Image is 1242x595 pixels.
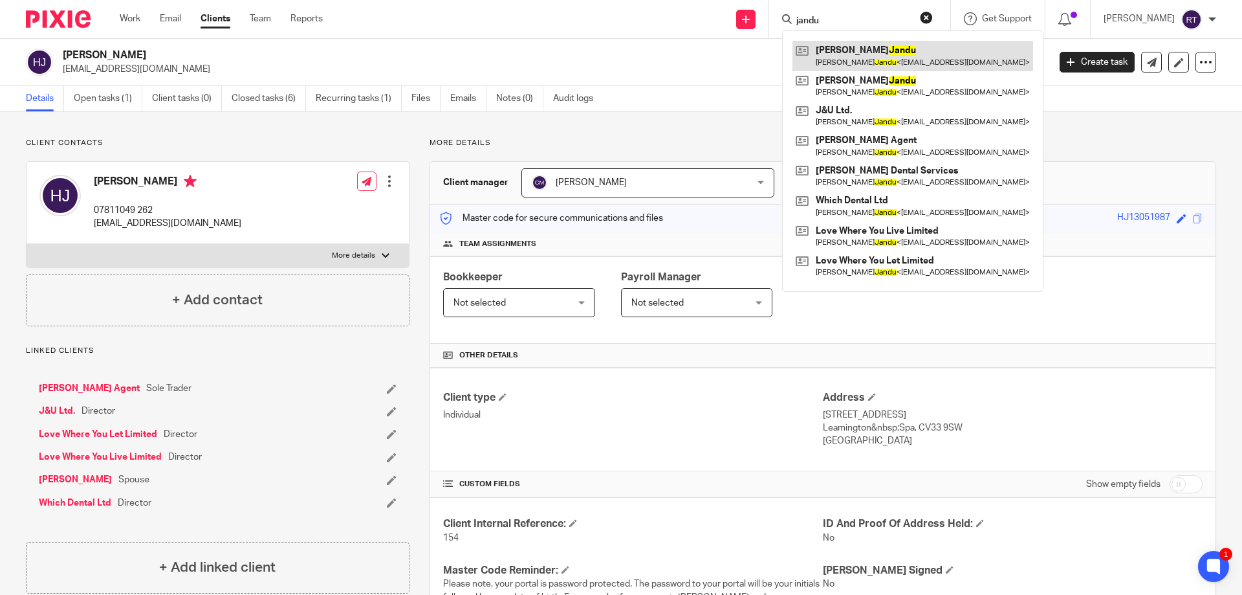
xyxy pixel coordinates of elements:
[823,517,1203,531] h4: ID And Proof Of Address Held:
[26,346,409,356] p: Linked clients
[443,176,508,189] h3: Client manager
[1060,52,1135,73] a: Create task
[184,175,197,188] i: Primary
[118,473,149,486] span: Spouse
[450,86,486,111] a: Emails
[631,298,684,308] span: Not selected
[1117,211,1170,226] div: HJ13051987
[1086,478,1160,491] label: Show empty fields
[201,12,230,25] a: Clients
[556,178,627,187] span: [PERSON_NAME]
[120,12,140,25] a: Work
[159,557,276,578] h4: + Add linked client
[26,86,64,111] a: Details
[443,564,823,578] h4: Master Code Reminder:
[39,428,157,441] a: Love Where You Let Limited
[443,391,823,405] h4: Client type
[26,10,91,28] img: Pixie
[39,473,112,486] a: [PERSON_NAME]
[290,12,323,25] a: Reports
[39,175,81,216] img: svg%3E
[74,86,142,111] a: Open tasks (1)
[453,298,506,308] span: Not selected
[443,409,823,421] p: Individual
[164,428,197,441] span: Director
[82,405,115,418] span: Director
[160,12,181,25] a: Email
[459,350,518,361] span: Other details
[823,409,1203,421] p: [STREET_ADDRESS]
[168,451,202,464] span: Director
[39,497,111,510] a: Which Dental Ltd
[94,217,241,230] p: [EMAIL_ADDRESS][DOMAIN_NAME]
[823,421,1203,434] p: Leamington&nbsp;Spa, CV33 9SW
[232,86,306,111] a: Closed tasks (6)
[440,212,663,225] p: Master code for secure communications and files
[39,405,75,418] a: J&U Ltd.
[39,451,162,464] a: Love Where You Live Limited
[823,533,834,543] span: No
[459,239,536,249] span: Team assignments
[1219,548,1232,561] div: 1
[982,14,1032,23] span: Get Support
[63,49,845,62] h2: [PERSON_NAME]
[63,63,1040,76] p: [EMAIL_ADDRESS][DOMAIN_NAME]
[621,272,701,282] span: Payroll Manager
[39,382,140,395] a: [PERSON_NAME] Agent
[553,86,603,111] a: Audit logs
[118,497,151,510] span: Director
[26,49,53,76] img: svg%3E
[532,175,547,190] img: svg%3E
[146,382,191,395] span: Sole Trader
[1104,12,1175,25] p: [PERSON_NAME]
[823,434,1203,447] p: [GEOGRAPHIC_DATA]
[94,204,241,217] p: 07811049 262
[823,391,1203,405] h4: Address
[26,138,409,148] p: Client contacts
[1181,9,1202,30] img: svg%3E
[443,272,503,282] span: Bookkeeper
[411,86,441,111] a: Files
[795,16,911,27] input: Search
[250,12,271,25] a: Team
[316,86,402,111] a: Recurring tasks (1)
[443,517,823,531] h4: Client Internal Reference:
[443,533,459,543] span: 154
[172,290,263,310] h4: + Add contact
[443,479,823,489] h4: CUSTOM FIELDS
[496,86,543,111] a: Notes (0)
[823,564,1203,578] h4: [PERSON_NAME] Signed
[94,175,241,191] h4: [PERSON_NAME]
[332,251,375,261] p: More details
[920,11,933,24] button: Clear
[152,86,222,111] a: Client tasks (0)
[823,579,834,589] span: No
[430,138,1216,148] p: More details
